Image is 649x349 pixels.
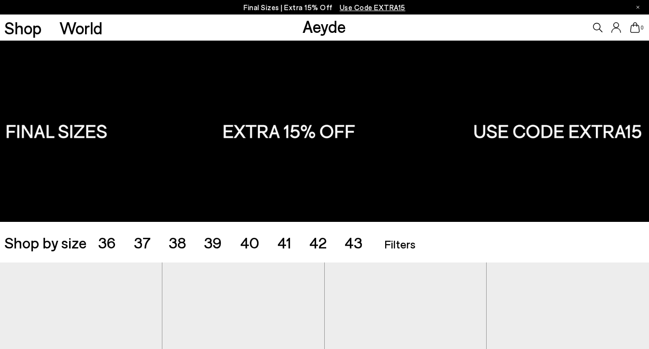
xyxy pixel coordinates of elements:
a: Shop [4,19,42,36]
span: Filters [384,237,416,251]
span: 41 [277,233,291,251]
span: 0 [640,25,645,30]
span: 36 [98,233,116,251]
span: 39 [204,233,222,251]
span: 42 [309,233,327,251]
a: Aeyde [303,16,346,36]
p: Final Sizes | Extra 15% Off [244,1,405,14]
a: 0 [630,22,640,33]
span: 38 [169,233,186,251]
span: Navigate to /collections/ss25-final-sizes [340,3,405,12]
span: 40 [240,233,260,251]
span: Shop by size [4,234,87,250]
span: 43 [345,233,362,251]
span: 37 [134,233,151,251]
a: World [59,19,102,36]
